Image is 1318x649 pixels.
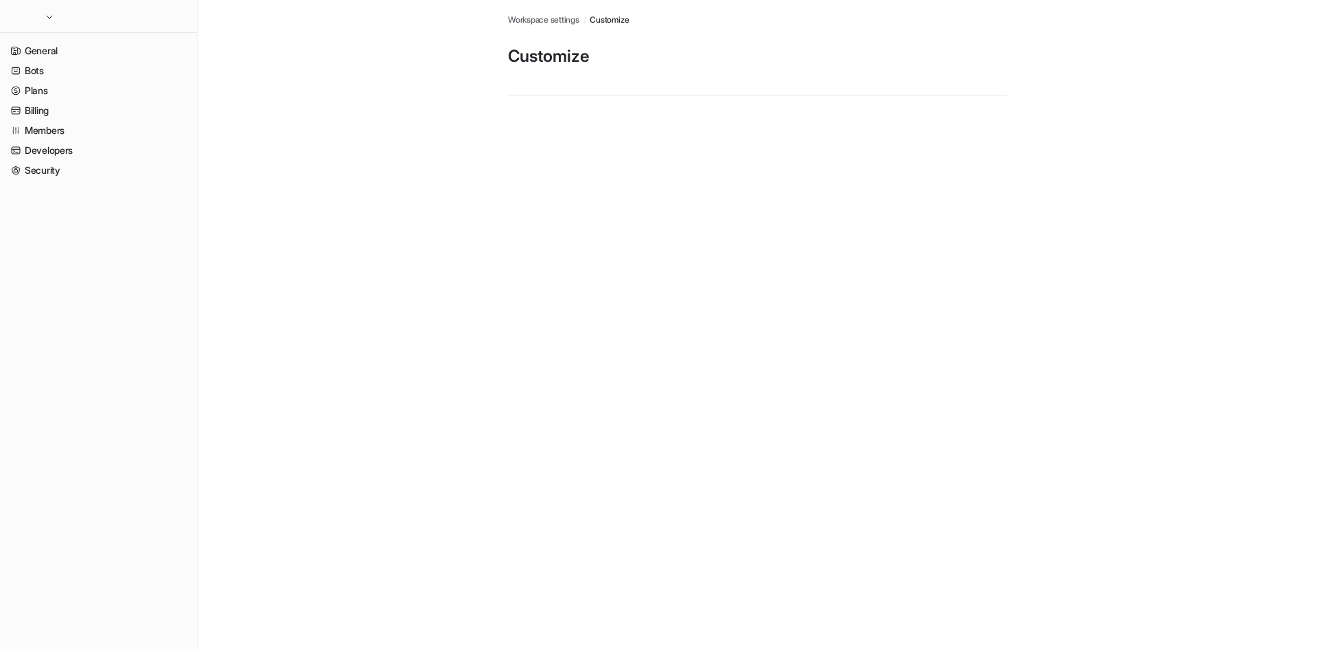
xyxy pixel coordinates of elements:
[5,141,192,160] a: Developers
[590,14,629,26] a: Customize
[5,81,192,100] a: Plans
[583,14,586,26] span: /
[5,61,192,80] a: Bots
[5,161,192,180] a: Security
[5,41,192,60] a: General
[508,14,579,26] a: Workspace settings
[508,45,1008,67] p: Customize
[5,101,192,120] a: Billing
[5,121,192,140] a: Members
